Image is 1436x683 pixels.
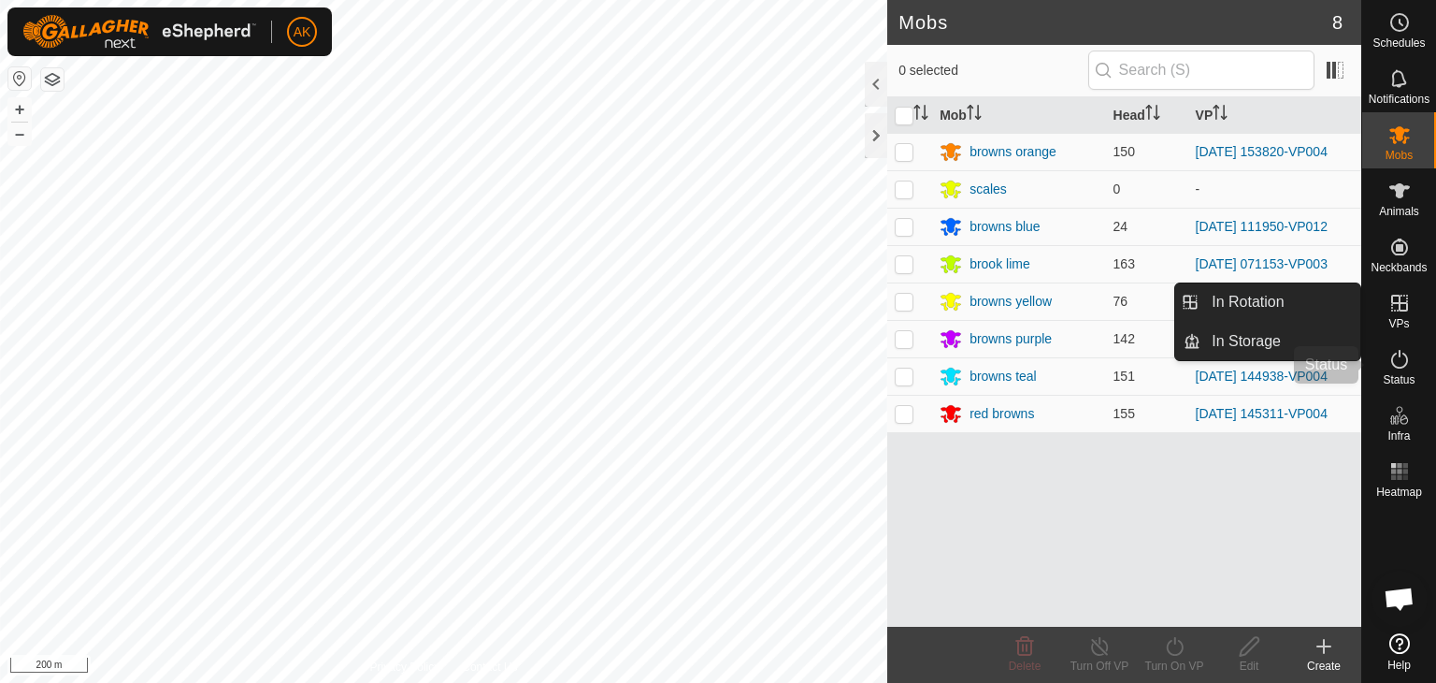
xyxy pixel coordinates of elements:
[898,61,1087,80] span: 0 selected
[1362,626,1436,678] a: Help
[1062,658,1137,675] div: Turn Off VP
[1286,658,1361,675] div: Create
[8,98,31,121] button: +
[1196,219,1328,234] a: [DATE] 111950-VP012
[1332,8,1343,36] span: 8
[932,97,1105,134] th: Mob
[967,108,982,123] p-sorticon: Activate to sort
[1113,369,1135,384] span: 151
[1387,430,1410,442] span: Infra
[1088,51,1314,90] input: Search (S)
[8,123,31,145] button: –
[1113,294,1128,309] span: 76
[1196,144,1328,159] a: [DATE] 153820-VP004
[1113,219,1128,234] span: 24
[462,659,517,676] a: Contact Us
[1383,374,1414,385] span: Status
[1188,97,1361,134] th: VP
[370,659,440,676] a: Privacy Policy
[969,367,1037,386] div: browns teal
[1200,283,1360,321] a: In Rotation
[1113,144,1135,159] span: 150
[1369,94,1429,105] span: Notifications
[969,180,1007,199] div: scales
[898,11,1332,34] h2: Mobs
[1371,571,1428,627] div: Open chat
[969,329,1052,349] div: browns purple
[1212,658,1286,675] div: Edit
[1113,406,1135,421] span: 155
[969,254,1030,274] div: brook lime
[1113,182,1121,196] span: 0
[1196,256,1328,271] a: [DATE] 071153-VP003
[969,142,1056,162] div: browns orange
[1137,658,1212,675] div: Turn On VP
[969,292,1052,312] div: browns yellow
[1371,262,1427,273] span: Neckbands
[1009,660,1041,673] span: Delete
[294,22,311,42] span: AK
[1196,369,1328,384] a: [DATE] 144938-VP004
[969,217,1041,237] div: browns blue
[1387,660,1411,671] span: Help
[8,67,31,90] button: Reset Map
[1386,150,1413,161] span: Mobs
[1372,37,1425,49] span: Schedules
[1376,487,1422,498] span: Heatmap
[1145,108,1160,123] p-sorticon: Activate to sort
[1106,97,1188,134] th: Head
[1388,318,1409,329] span: VPs
[1113,331,1135,346] span: 142
[1188,170,1361,208] td: -
[1200,323,1360,360] a: In Storage
[1212,291,1284,313] span: In Rotation
[22,15,256,49] img: Gallagher Logo
[969,404,1034,424] div: red browns
[1212,330,1281,353] span: In Storage
[1213,108,1228,123] p-sorticon: Activate to sort
[1113,256,1135,271] span: 163
[913,108,928,123] p-sorticon: Activate to sort
[1175,283,1360,321] li: In Rotation
[1196,406,1328,421] a: [DATE] 145311-VP004
[1175,323,1360,360] li: In Storage
[1379,206,1419,217] span: Animals
[41,68,64,91] button: Map Layers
